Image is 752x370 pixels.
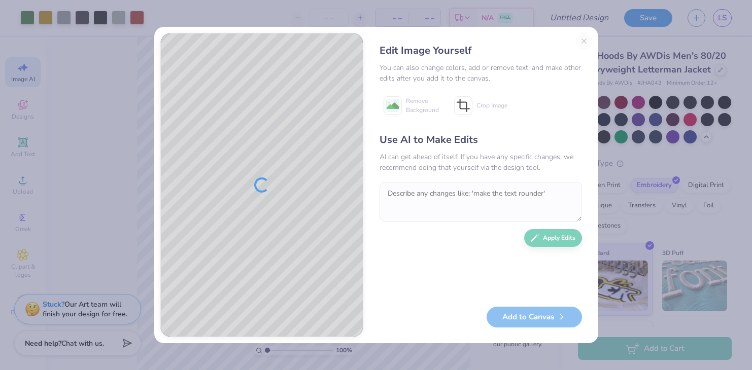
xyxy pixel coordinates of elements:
div: Edit Image Yourself [380,43,582,58]
div: Use AI to Make Edits [380,132,582,147]
button: Remove Background [380,93,443,118]
span: Remove Background [406,96,439,115]
span: Crop Image [476,101,507,110]
div: AI can get ahead of itself. If you have any specific changes, we recommend doing that yourself vi... [380,152,582,173]
button: Crop Image [450,93,514,118]
div: You can also change colors, add or remove text, and make other edits after you add it to the canvas. [380,62,582,84]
